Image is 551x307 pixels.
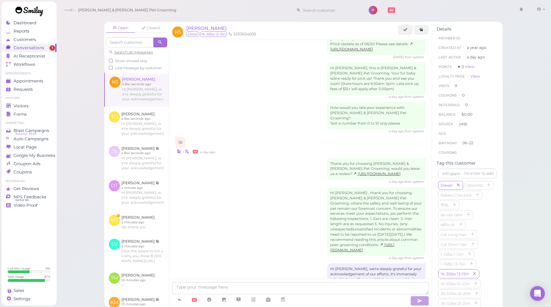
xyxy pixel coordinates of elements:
[2,85,57,94] a: Requests
[14,136,49,142] span: Auto Campaigns
[15,131,36,136] span: Balance: $9.65
[437,81,498,91] li: 9
[437,26,498,32] div: Details
[14,78,43,84] span: Appointments
[457,64,474,69] span: ★ 0
[2,52,57,60] a: AI Receptionist
[438,169,497,178] input: VIP,spam
[14,20,36,26] span: Dashboard
[115,59,147,63] span: Show unread only
[437,161,498,166] div: Tag this customer
[8,266,30,270] div: Call Min. Usage
[15,198,29,203] span: NPS® 99
[2,126,57,135] a: Blast Campaigns Balance: $9.65
[14,29,30,34] span: Reports
[438,93,457,98] span: Coupons
[109,59,113,63] input: Show unread only
[50,45,55,51] span: 1
[464,171,494,176] div: hit enter to add
[439,242,468,247] span: Cat Short Hair
[175,148,426,155] div: •
[14,194,46,200] span: NPS Feedbacks
[2,44,57,52] a: Conversations 1
[405,95,424,99] span: from system
[2,96,57,100] li: Visitors
[2,201,57,209] a: Video Proof
[2,193,57,201] a: NPS Feedbacks NPS® 99
[2,286,57,295] a: Sales
[438,36,460,40] span: Member ID
[14,128,49,133] span: Blast Campaigns
[439,252,465,257] span: 1-15lbs 1-12H
[467,45,486,50] span: a year ago
[2,110,57,118] a: Forms
[2,102,57,110] a: Visitors
[439,203,450,207] span: 学生
[14,87,33,92] span: Requests
[389,129,405,133] span: 08/25/2025 03:23pm
[439,301,471,306] span: 36-50lbs 21-25H
[183,150,184,154] i: |
[14,153,55,158] span: Google My Business
[389,95,405,99] span: 08/25/2025 02:50pm
[467,54,485,60] span: a day ago
[327,102,426,129] div: How would you rate your experience with [PERSON_NAME] & [PERSON_NAME] Pet Grooming? Text a number...
[14,112,27,117] span: Forms
[2,295,57,303] a: Settings
[439,262,467,266] span: 1-15lbs 13-15H
[327,158,426,180] div: Thank you for choosing [PERSON_NAME] & [PERSON_NAME] Pet Grooming, would you leave us a review?
[327,263,426,296] div: Hi [PERSON_NAME], we're deeply grateful for your acknowledgement of our efforts, it's immensely v...
[437,119,498,129] li: yelp
[136,23,165,33] a: Closed
[200,150,215,154] span: 08/25/2025 03:25pm
[46,266,50,270] div: 51 %
[437,100,498,110] li: 0
[14,169,32,175] span: Coupons
[405,55,424,59] span: from system
[2,60,57,69] a: Workflows
[227,31,258,37] li: 3233654005
[2,35,57,44] a: Customers
[2,19,57,27] a: Dashboard
[389,180,405,184] span: 08/25/2025 03:25pm
[78,2,176,19] span: [PERSON_NAME] & [PERSON_NAME] Pet Grooming
[200,31,227,37] span: 16-35lbs 13-15H
[439,232,468,237] span: Cat Long Hair
[14,45,44,50] span: Conversations
[439,222,456,227] span: difficult
[437,138,498,148] li: 06-22
[2,151,57,160] a: Google My Business
[405,129,424,133] span: from system
[439,193,473,197] span: Rabies Checked
[2,121,57,125] li: Marketing
[14,62,35,67] span: Workflows
[2,135,57,143] a: Auto Campaigns
[438,103,460,107] span: Referrals
[353,172,401,176] a: [URL][DOMAIN_NAME]
[438,122,454,126] span: Source
[438,55,461,59] span: Last Active
[2,160,57,168] a: Groupon Ads
[14,296,30,301] span: Settings
[439,213,464,217] span: do not take
[439,281,471,286] span: 16-35lbs 16-20H
[405,180,424,184] span: from system
[530,286,545,301] div: Open Intercom Messenger
[14,54,45,59] span: AI Receptionist
[327,62,426,95] div: Hi [PERSON_NAME], this is [PERSON_NAME] & [PERSON_NAME] Pet Grooming. Your fur baby is/are ready ...
[301,5,360,15] input: Search customer
[393,55,405,59] span: 08/24/2025 10:59am
[14,37,36,42] span: Customers
[439,272,470,276] span: 16-35lbs 13-15H
[2,179,57,183] li: Feedbacks
[106,23,135,33] a: Open
[14,103,29,109] span: Visitors
[44,275,50,279] div: 87 %
[438,65,452,69] span: Points
[14,288,24,293] span: Sales
[438,46,461,50] span: Created At
[405,256,424,260] span: from system
[14,145,37,150] span: Local Page
[330,42,413,51] a: [URL][DOMAIN_NAME]
[2,27,57,35] a: Reports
